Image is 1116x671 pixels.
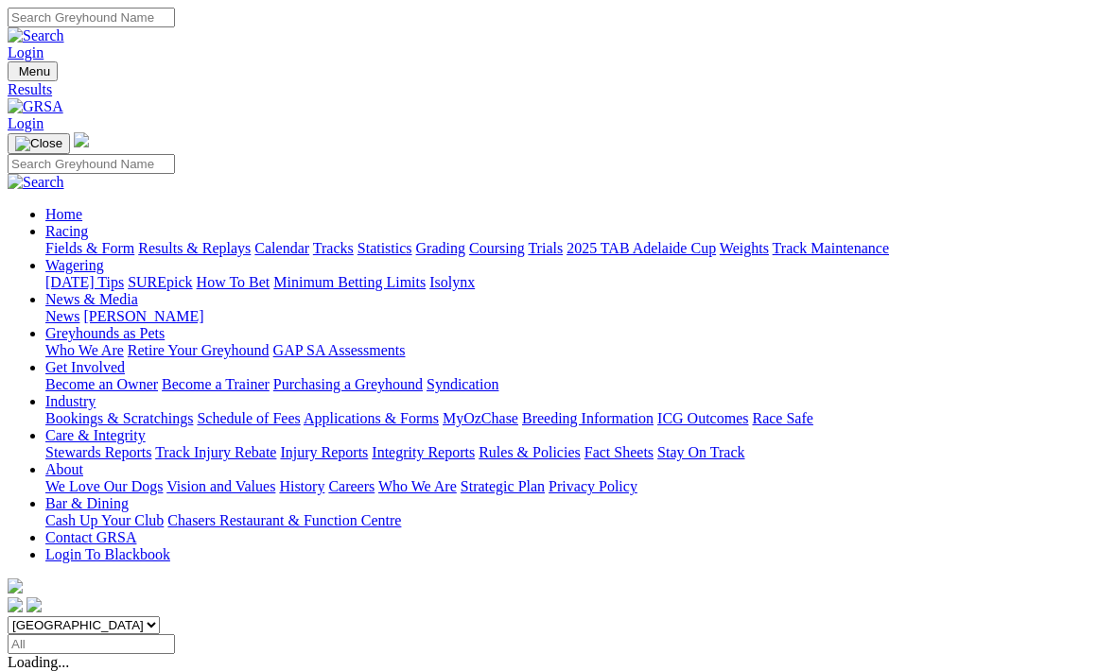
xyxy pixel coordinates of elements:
[45,274,1108,291] div: Wagering
[45,325,165,341] a: Greyhounds as Pets
[15,136,62,151] img: Close
[773,240,889,256] a: Track Maintenance
[8,8,175,27] input: Search
[45,206,82,222] a: Home
[45,495,129,511] a: Bar & Dining
[584,444,654,460] a: Fact Sheets
[45,257,104,273] a: Wagering
[128,342,270,358] a: Retire Your Greyhound
[429,274,475,290] a: Isolynx
[74,132,89,147] img: logo-grsa-white.png
[45,393,96,409] a: Industry
[45,461,83,477] a: About
[752,410,812,426] a: Race Safe
[328,478,375,494] a: Careers
[162,376,270,392] a: Become a Trainer
[45,240,134,256] a: Fields & Form
[8,654,69,670] span: Loading...
[45,342,1108,359] div: Greyhounds as Pets
[372,444,475,460] a: Integrity Reports
[45,308,79,324] a: News
[45,240,1108,257] div: Racing
[45,359,125,375] a: Get Involved
[8,154,175,174] input: Search
[45,308,1108,325] div: News & Media
[8,133,70,154] button: Toggle navigation
[304,410,439,426] a: Applications & Forms
[522,410,654,426] a: Breeding Information
[197,410,300,426] a: Schedule of Fees
[279,478,324,494] a: History
[19,64,50,78] span: Menu
[128,274,192,290] a: SUREpick
[197,274,270,290] a: How To Bet
[45,223,88,239] a: Racing
[166,478,275,494] a: Vision and Values
[8,98,63,115] img: GRSA
[567,240,716,256] a: 2025 TAB Adelaide Cup
[469,240,525,256] a: Coursing
[45,410,193,426] a: Bookings & Scratchings
[427,376,498,392] a: Syndication
[8,634,175,654] input: Select date
[254,240,309,256] a: Calendar
[45,376,158,392] a: Become an Owner
[8,61,58,81] button: Toggle navigation
[461,478,545,494] a: Strategic Plan
[280,444,368,460] a: Injury Reports
[273,376,423,392] a: Purchasing a Greyhound
[8,115,44,131] a: Login
[45,444,1108,461] div: Care & Integrity
[8,578,23,594] img: logo-grsa-white.png
[313,240,354,256] a: Tracks
[45,274,124,290] a: [DATE] Tips
[8,27,64,44] img: Search
[45,291,138,307] a: News & Media
[45,478,1108,495] div: About
[45,529,136,545] a: Contact GRSA
[528,240,563,256] a: Trials
[45,342,124,358] a: Who We Are
[138,240,251,256] a: Results & Replays
[45,478,163,494] a: We Love Our Dogs
[416,240,465,256] a: Grading
[357,240,412,256] a: Statistics
[273,274,426,290] a: Minimum Betting Limits
[8,174,64,191] img: Search
[155,444,276,460] a: Track Injury Rebate
[45,512,1108,529] div: Bar & Dining
[8,597,23,612] img: facebook.svg
[83,308,203,324] a: [PERSON_NAME]
[657,410,748,426] a: ICG Outcomes
[45,410,1108,427] div: Industry
[8,81,1108,98] a: Results
[657,444,744,460] a: Stay On Track
[167,512,401,528] a: Chasers Restaurant & Function Centre
[8,44,44,60] a: Login
[378,478,457,494] a: Who We Are
[45,427,146,443] a: Care & Integrity
[26,597,42,612] img: twitter.svg
[273,342,406,358] a: GAP SA Assessments
[45,546,170,562] a: Login To Blackbook
[45,512,164,528] a: Cash Up Your Club
[45,376,1108,393] div: Get Involved
[479,444,581,460] a: Rules & Policies
[549,478,637,494] a: Privacy Policy
[45,444,151,460] a: Stewards Reports
[720,240,769,256] a: Weights
[443,410,518,426] a: MyOzChase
